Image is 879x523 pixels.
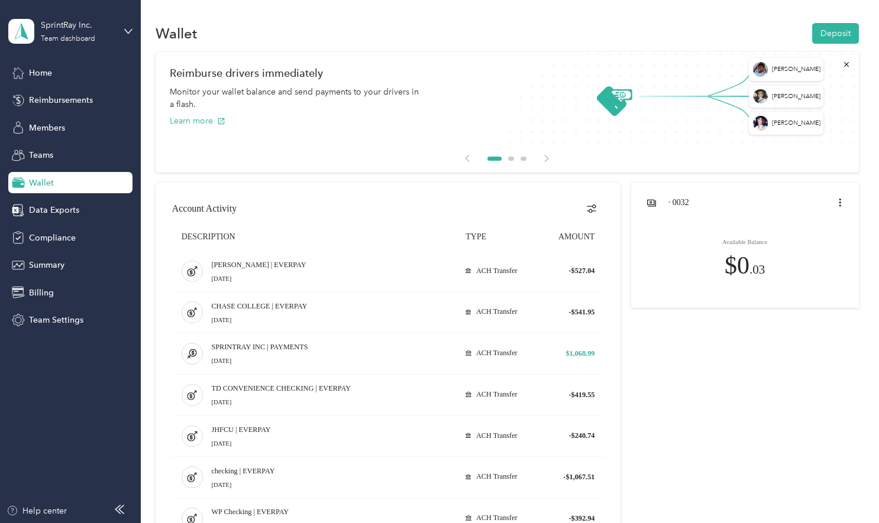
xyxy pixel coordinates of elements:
[170,115,225,127] button: Learn more
[29,259,64,271] span: Summary
[41,19,115,31] div: SprintRay Inc.
[813,457,879,523] iframe: Everlance-gr Chat Button Frame
[29,314,83,326] span: Team Settings
[29,287,54,299] span: Billing
[29,232,76,244] span: Compliance
[29,177,54,189] span: Wallet
[29,149,53,161] span: Teams
[29,122,65,134] span: Members
[170,86,424,111] div: Monitor your wallet balance and send payments to your drivers in a flash.
[29,94,93,106] span: Reimbursements
[41,35,95,43] div: Team dashboard
[29,67,52,79] span: Home
[812,23,859,44] button: Deposit
[170,67,844,79] h1: Reimburse drivers immediately
[29,204,79,216] span: Data Exports
[7,505,67,517] button: Help center
[156,27,197,40] h1: Wallet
